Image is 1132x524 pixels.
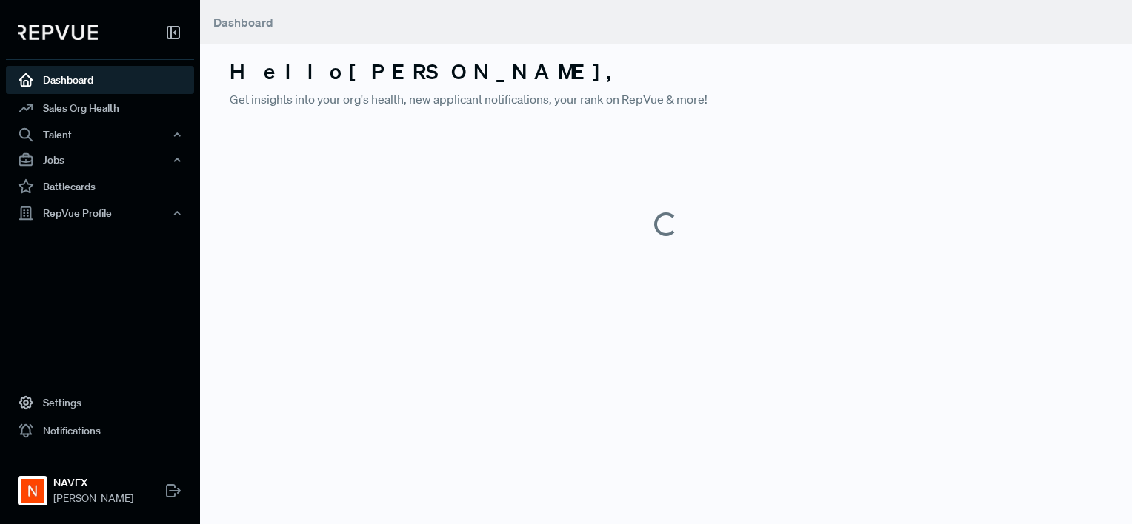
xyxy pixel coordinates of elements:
[6,172,194,201] a: Battlecards
[6,147,194,172] button: Jobs
[53,491,133,506] span: [PERSON_NAME]
[21,479,44,503] img: NAVEX
[230,90,1102,108] p: Get insights into your org's health, new applicant notifications, your rank on RepVue & more!
[6,122,194,147] button: Talent
[213,15,273,30] span: Dashboard
[6,389,194,417] a: Settings
[53,475,133,491] strong: NAVEX
[6,457,194,512] a: NAVEXNAVEX[PERSON_NAME]
[6,201,194,226] button: RepVue Profile
[6,417,194,445] a: Notifications
[230,59,1102,84] h3: Hello [PERSON_NAME] ,
[18,25,98,40] img: RepVue
[6,94,194,122] a: Sales Org Health
[6,66,194,94] a: Dashboard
